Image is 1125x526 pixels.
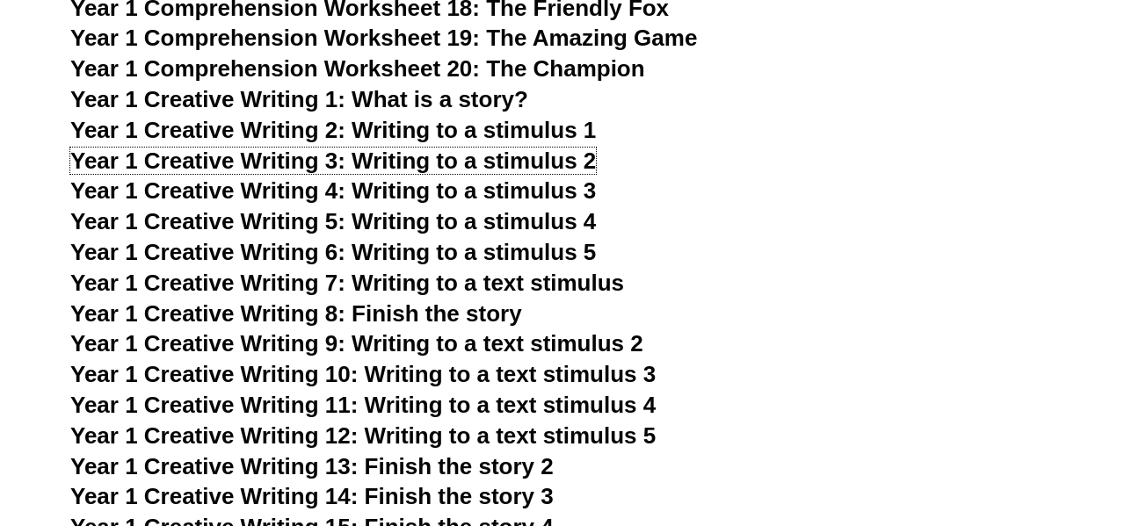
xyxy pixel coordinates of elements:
[70,300,522,327] a: Year 1 Creative Writing 8: Finish the story
[70,270,624,296] a: Year 1 Creative Writing 7: Writing to a text stimulus
[824,328,1125,526] iframe: Chat Widget
[70,208,596,234] a: Year 1 Creative Writing 5: Writing to a stimulus 4
[70,361,656,387] a: Year 1 Creative Writing 10: Writing to a text stimulus 3
[70,25,697,51] a: Year 1 Comprehension Worksheet 19: The Amazing Game
[70,117,596,143] a: Year 1 Creative Writing 2: Writing to a stimulus 1
[70,55,645,82] a: Year 1 Comprehension Worksheet 20: The Champion
[70,239,596,265] a: Year 1 Creative Writing 6: Writing to a stimulus 5
[70,483,554,509] a: Year 1 Creative Writing 14: Finish the story 3
[70,330,643,357] a: Year 1 Creative Writing 9: Writing to a text stimulus 2
[70,86,528,112] a: Year 1 Creative Writing 1: What is a story?
[70,422,656,449] a: Year 1 Creative Writing 12: Writing to a text stimulus 5
[70,453,554,479] a: Year 1 Creative Writing 13: Finish the story 2
[70,148,596,174] a: Year 1 Creative Writing 3: Writing to a stimulus 2
[70,392,656,418] a: Year 1 Creative Writing 11: Writing to a text stimulus 4
[70,177,596,204] a: Year 1 Creative Writing 4: Writing to a stimulus 3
